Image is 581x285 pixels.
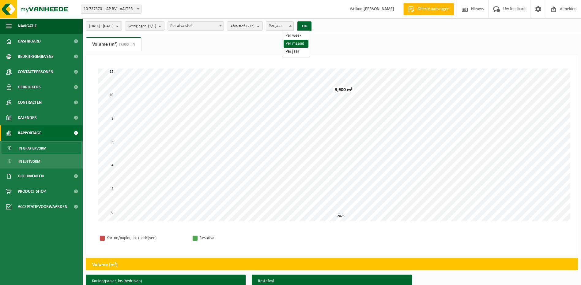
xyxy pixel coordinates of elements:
[2,155,81,167] a: In lijstvorm
[118,43,135,46] span: (9,900 m³)
[284,40,308,48] li: Per maand
[333,87,354,93] div: 9,900 m³
[403,3,454,15] a: Offerte aanvragen
[18,95,42,110] span: Contracten
[246,24,255,28] count: (2/2)
[227,21,263,31] button: Afvalstof(2/2)
[86,37,141,51] a: Volume (m³)
[2,142,81,154] a: In grafiekvorm
[18,80,41,95] span: Gebruikers
[125,21,164,31] button: Vestigingen(1/1)
[168,21,224,31] span: Per afvalstof
[86,21,122,31] button: [DATE] - [DATE]
[266,22,293,30] span: Per jaar
[81,5,141,13] span: 10-737370 - JAP BV - AALTER
[81,5,141,14] span: 10-737370 - JAP BV - AALTER
[416,6,451,12] span: Offerte aanvragen
[18,199,67,214] span: Acceptatievoorwaarden
[266,21,294,31] span: Per jaar
[128,22,156,31] span: Vestigingen
[230,22,255,31] span: Afvalstof
[18,168,44,184] span: Documenten
[18,34,41,49] span: Dashboard
[284,32,308,40] li: Per week
[18,18,37,34] span: Navigatie
[86,258,124,272] h2: Volume (m³)
[18,184,46,199] span: Product Shop
[107,234,186,242] div: Karton/papier, los (bedrijven)
[18,110,37,125] span: Kalender
[18,64,53,80] span: Contactpersonen
[199,234,279,242] div: Restafval
[18,49,54,64] span: Bedrijfsgegevens
[18,125,41,141] span: Rapportage
[19,142,46,154] span: In grafiekvorm
[168,22,224,30] span: Per afvalstof
[364,7,394,11] strong: [PERSON_NAME]
[89,22,114,31] span: [DATE] - [DATE]
[284,48,308,56] li: Per jaar
[148,24,156,28] count: (1/1)
[19,156,40,167] span: In lijstvorm
[297,21,311,31] button: OK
